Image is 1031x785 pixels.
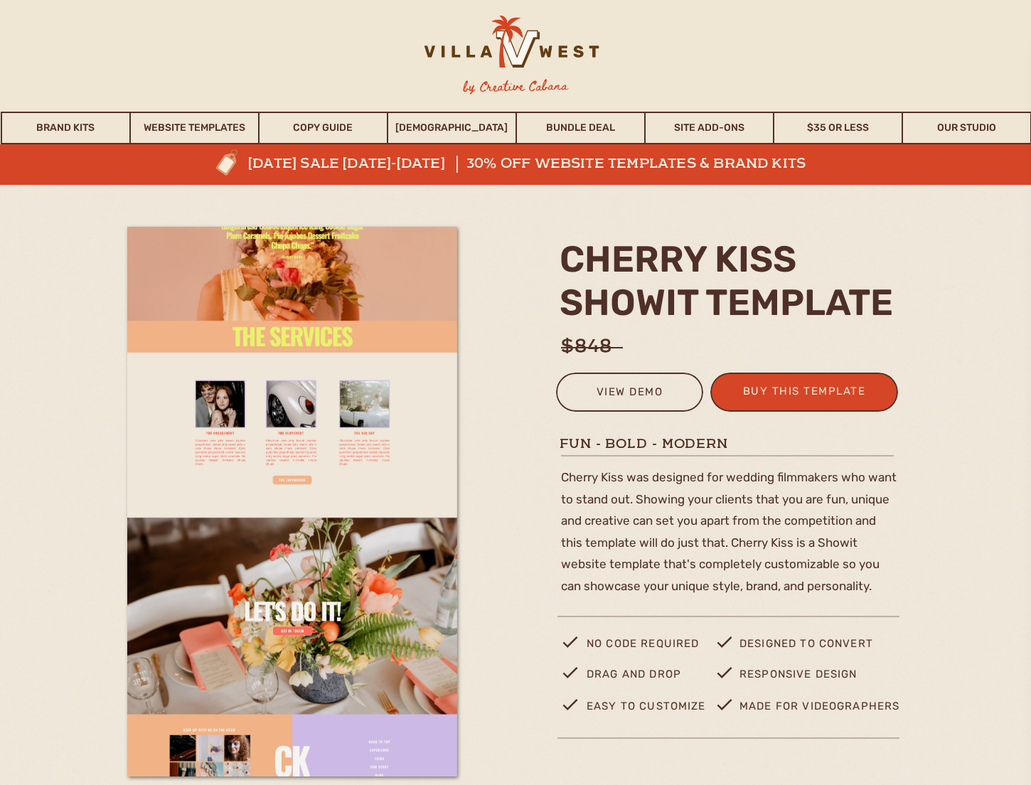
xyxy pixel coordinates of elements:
[739,634,899,662] p: designed to convert
[739,665,867,691] p: Responsive design
[466,156,819,173] a: 30% off website templates & brand kits
[388,112,515,144] a: [DEMOGRAPHIC_DATA]
[565,383,694,406] a: view demo
[774,112,902,144] a: $35 or Less
[260,112,387,144] a: Copy Guide
[587,634,715,662] p: no code required
[2,112,129,144] a: Brand Kits
[452,76,580,97] h3: by Creative Cabana
[734,382,874,405] a: buy this template
[560,434,898,452] h1: Fun - Bold - Modern
[248,156,491,173] a: [DATE] sale [DATE]-[DATE]
[587,665,697,691] p: drag and drop
[587,697,712,726] p: easy to customize
[903,112,1030,144] a: Our Studio
[739,697,930,726] p: made for videographers
[517,112,644,144] a: Bundle Deal
[646,112,773,144] a: Site Add-Ons
[561,466,899,607] p: Cherry Kiss was designed for wedding filmmakers who want to stand out. Showing your clients that ...
[560,237,903,323] h2: cherry kiss Showit template
[561,332,907,350] h1: $848
[131,112,258,144] a: Website Templates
